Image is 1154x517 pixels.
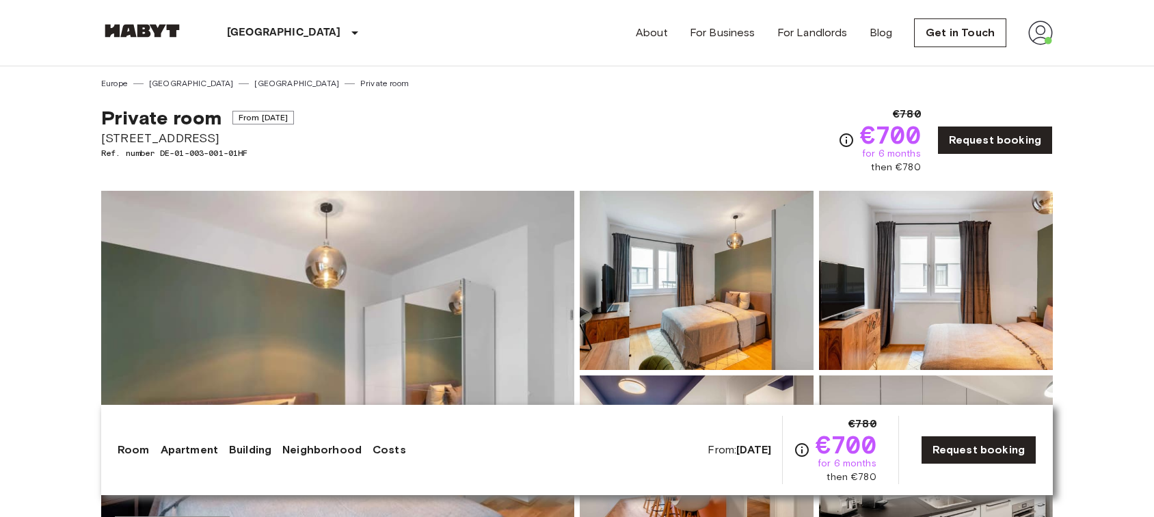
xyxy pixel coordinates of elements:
a: For Landlords [777,25,848,41]
img: Picture of unit DE-01-003-001-01HF [819,191,1053,370]
a: Request booking [937,126,1053,155]
b: [DATE] [736,443,771,456]
img: Habyt [101,24,183,38]
span: [STREET_ADDRESS] [101,129,294,147]
a: Room [118,442,150,458]
a: Neighborhood [282,442,362,458]
img: Picture of unit DE-01-003-001-01HF [580,191,814,370]
span: then €780 [827,470,876,484]
span: for 6 months [818,457,876,470]
a: Building [229,442,271,458]
span: €700 [860,122,921,147]
img: avatar [1028,21,1053,45]
span: From [DATE] [232,111,295,124]
span: Ref. number DE-01-003-001-01HF [101,147,294,159]
p: [GEOGRAPHIC_DATA] [227,25,341,41]
a: Private room [360,77,409,90]
a: For Business [690,25,755,41]
a: Request booking [921,436,1036,464]
span: From: [708,442,771,458]
a: [GEOGRAPHIC_DATA] [149,77,234,90]
svg: Check cost overview for full price breakdown. Please note that discounts apply to new joiners onl... [838,132,855,148]
span: €780 [893,106,921,122]
span: €700 [816,432,876,457]
a: Get in Touch [914,18,1006,47]
a: Apartment [161,442,218,458]
a: Costs [373,442,406,458]
a: Europe [101,77,128,90]
span: for 6 months [862,147,921,161]
span: then €780 [871,161,920,174]
a: [GEOGRAPHIC_DATA] [254,77,339,90]
span: Private room [101,106,222,129]
a: About [636,25,668,41]
span: €780 [848,416,876,432]
svg: Check cost overview for full price breakdown. Please note that discounts apply to new joiners onl... [794,442,810,458]
a: Blog [870,25,893,41]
